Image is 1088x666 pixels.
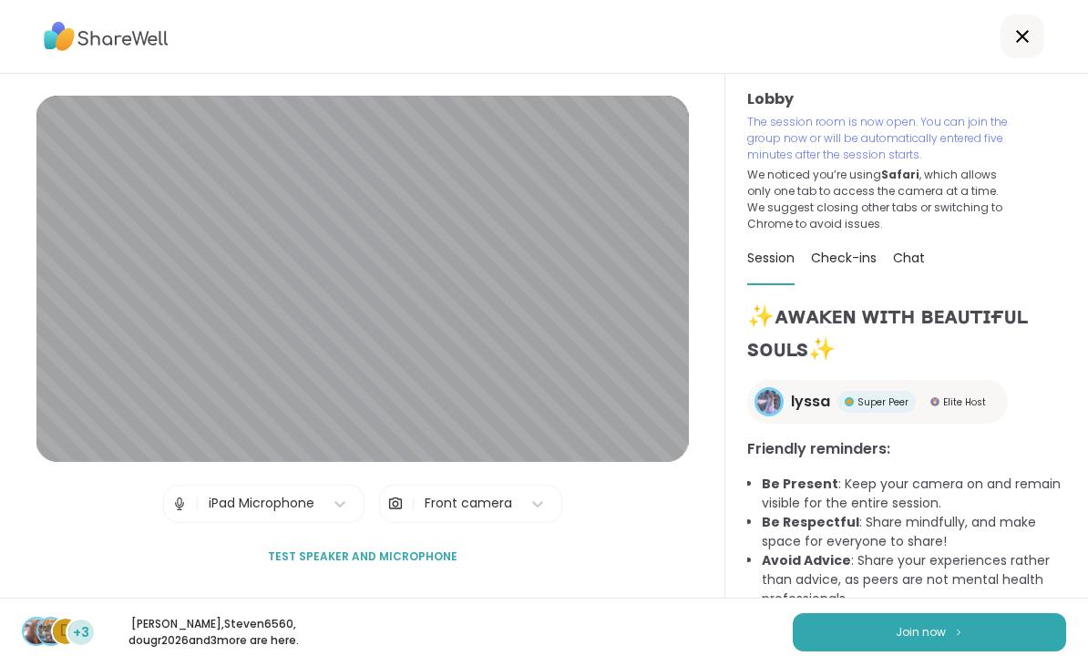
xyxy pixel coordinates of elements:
b: Be Present [762,475,838,493]
img: ShareWell Logomark [953,627,964,637]
span: Session [747,249,795,267]
span: Super Peer [857,395,908,409]
img: Microphone [171,486,188,522]
li: : Keep your camera on and remain visible for the entire session. [762,475,1066,513]
button: Test speaker and microphone [261,538,465,576]
b: Avoid Advice [762,551,851,569]
p: The session room is now open. You can join the group now or will be automatically entered five mi... [747,114,1010,163]
img: Camera [387,486,404,522]
span: +3 [73,623,89,642]
h3: Lobby [747,88,1066,110]
span: Test speaker and microphone [268,548,457,565]
span: | [195,486,200,522]
img: ShareWell Logo [44,15,169,57]
b: Safari [881,167,919,182]
h3: Friendly reminders: [747,438,1066,460]
p: We noticed you’re using , which allows only one tab to access the camera at a time. We suggest cl... [747,167,1010,232]
img: Elite Host [930,397,939,406]
div: Front camera [425,494,512,513]
img: lyssa [757,390,781,414]
span: Elite Host [943,395,986,409]
span: lyssa [791,391,830,413]
span: d [60,620,71,643]
li: : Share your experiences rather than advice, as peers are not mental health professionals. [762,551,1066,609]
img: Steven6560 [38,619,64,644]
span: Check-ins [811,249,877,267]
span: Join now [896,624,946,640]
li: : Share mindfully, and make space for everyone to share! [762,513,1066,551]
span: | [411,486,416,522]
a: lyssalyssaSuper PeerSuper PeerElite HostElite Host [747,380,1008,424]
button: Join now [793,613,1066,651]
b: Be Respectful [762,513,859,531]
p: [PERSON_NAME] , Steven6560 , dougr2026 and 3 more are here. [111,616,315,649]
div: iPad Microphone [209,494,314,513]
img: dodi [24,619,49,644]
span: Chat [893,249,925,267]
h1: ✨ᴀᴡᴀᴋᴇɴ ᴡɪᴛʜ ʙᴇᴀᴜᴛɪғᴜʟ sᴏᴜʟs✨ [747,300,1066,365]
img: Super Peer [845,397,854,406]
